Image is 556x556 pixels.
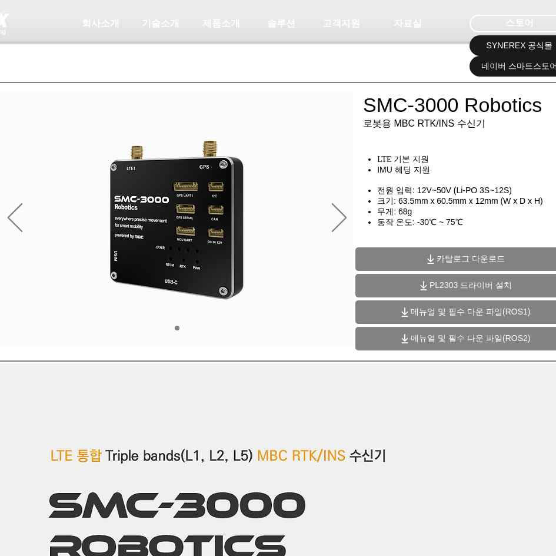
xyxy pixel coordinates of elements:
[267,18,295,30] span: 솔루션
[430,280,512,291] span: PL2303 드라이버 설치
[421,505,556,556] iframe: Wix Chat
[377,207,412,216] span: 무게: 68g
[170,326,184,330] nav: 슬라이드
[312,12,371,35] a: 고객지원
[202,18,240,30] span: 제품소개
[131,12,190,35] a: 기술소개
[8,203,22,234] button: 이전
[82,18,119,30] span: 회사소개
[411,333,530,344] span: 메뉴얼 및 필수 다운 파일(ROS2)
[377,186,512,195] span: 전원 입력: 12V~50V (Li-PO 3S~12S)
[87,124,267,313] img: KakaoTalk_20241224_155801212.png
[487,40,553,52] span: SYNEREX 공식몰
[192,12,251,35] a: 제품소개
[252,12,311,35] a: 솔루션
[142,18,179,30] span: 기술소개
[411,307,530,317] span: 메뉴얼 및 필수 다운 파일(ROS1)
[377,196,543,206] span: 크기: 63.5mm x 60.5mm x 12mm (W x D x H)
[332,203,347,234] button: 다음
[437,254,505,264] span: 카탈로그 다운로드
[505,16,534,29] span: 스토어
[394,18,422,30] span: 자료실
[377,217,462,227] span: 동작 온도: -30℃ ~ 75℃
[322,18,360,30] span: 고객지원
[175,326,179,330] a: 01
[378,12,437,35] a: 자료실
[71,12,130,35] a: 회사소개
